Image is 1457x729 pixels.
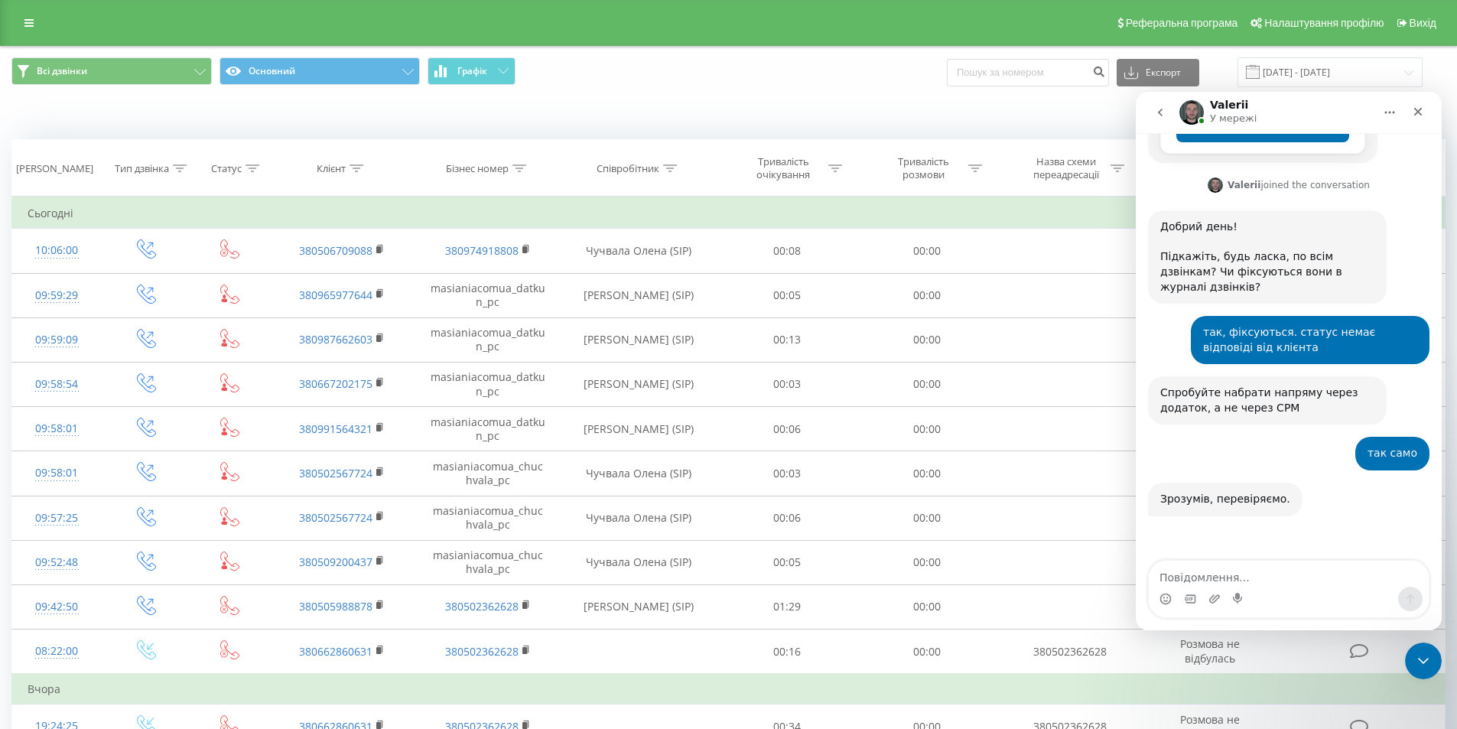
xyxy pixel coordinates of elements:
a: 380667202175 [299,376,372,391]
div: Тип дзвінка [115,162,169,175]
a: 380502567724 [299,466,372,480]
td: 00:00 [857,362,997,406]
td: [PERSON_NAME] (SIP) [561,273,717,317]
td: 00:05 [717,273,857,317]
td: 00:03 [717,362,857,406]
div: Valerii каже… [12,285,294,345]
button: Start recording [97,501,109,513]
span: Налаштування профілю [1264,17,1384,29]
td: 00:06 [717,496,857,540]
div: Назва схеми переадресації [1025,155,1107,181]
div: Valerii каже… [12,83,294,119]
td: Сьогодні [12,198,1446,229]
td: Чучвала Олена (SIP) [561,496,717,540]
div: Олег каже… [12,345,294,391]
td: masianiacomua_datkun_pc [415,317,560,362]
button: Основний [220,57,420,85]
div: Зрозумів, перевіряємо. [12,391,167,425]
span: Вихід [1410,17,1436,29]
a: 380502567724 [299,510,372,525]
div: [PERSON_NAME] [16,162,93,175]
td: 00:00 [857,317,997,362]
div: Бізнес номер [446,162,509,175]
td: masianiacomua_chuchvala_pc [415,540,560,584]
td: Чучвала Олена (SIP) [561,229,717,273]
img: Profile image for Valerii [72,86,87,101]
div: Співробітник [597,162,659,175]
td: 00:13 [717,317,857,362]
div: 10:06:00 [28,236,86,265]
div: так, фіксуються. статус немає відповіді від клієнта [67,233,281,263]
td: masianiacomua_chuchvala_pc [415,496,560,540]
div: 09:52:48 [28,548,86,578]
div: 09:58:01 [28,458,86,488]
textarea: Повідомлення... [13,469,293,495]
div: 09:58:01 [28,414,86,444]
div: 09:58:54 [28,369,86,399]
b: Valerii [92,88,125,99]
div: Valerii каже… [12,119,294,224]
div: Добрий день!Підкажіть, будь ласка, по всім дзвінкам? Чи фіксуються вони в журналі дзвінків? [12,119,251,212]
iframe: Intercom live chat [1136,92,1442,630]
td: [PERSON_NAME] (SIP) [561,362,717,406]
td: masianiacomua_chuchvala_pc [415,451,560,496]
a: 380987662603 [299,332,372,347]
div: так, фіксуються. статус немає відповіді від клієнта [55,224,294,272]
button: Експорт [1117,59,1199,86]
a: 380502362628 [445,644,519,659]
td: [PERSON_NAME] (SIP) [561,317,717,362]
span: Реферальна програма [1126,17,1238,29]
div: Клієнт [317,162,346,175]
a: 380505988878 [299,599,372,613]
td: 00:08 [717,229,857,273]
input: Пошук за номером [947,59,1109,86]
button: Завантажити вкладений файл [73,501,85,513]
button: Графік [428,57,515,85]
a: 380974918808 [445,243,519,258]
td: 00:05 [717,540,857,584]
td: 00:00 [857,630,997,675]
td: masianiacomua_datkun_pc [415,407,560,451]
td: 00:16 [717,630,857,675]
div: Зрозумів, перевіряємо. [24,400,154,415]
td: 00:00 [857,229,997,273]
div: Олег каже… [12,224,294,285]
td: Чучвала Олена (SIP) [561,451,717,496]
div: Статус [211,162,242,175]
span: Всі дзвінки [37,65,87,77]
td: 380502362628 [997,630,1142,675]
td: Чучвала Олена (SIP) [561,540,717,584]
span: Розмова не відбулась [1180,636,1240,665]
a: 380506709088 [299,243,372,258]
button: вибір GIF-файлів [48,501,60,513]
div: так само [232,354,281,369]
div: Тривалість розмови [883,155,964,181]
div: Добрий день! Підкажіть, будь ласка, по всім дзвінкам? Чи фіксуються вони в журналі дзвінків? [24,128,239,203]
div: 09:59:09 [28,325,86,355]
button: Всі дзвінки [11,57,212,85]
td: masianiacomua_datkun_pc [415,362,560,406]
td: 00:00 [857,273,997,317]
a: 380991564321 [299,421,372,436]
div: Тривалість очікування [743,155,824,181]
a: 380965977644 [299,288,372,302]
td: [PERSON_NAME] (SIP) [561,407,717,451]
button: Вибір емодзі [24,501,36,513]
td: 00:00 [857,451,997,496]
div: так само [220,345,294,379]
td: 00:00 [857,496,997,540]
td: 00:00 [857,407,997,451]
iframe: Intercom live chat [1405,643,1442,679]
a: 380662860631 [299,644,372,659]
a: 380502362628 [445,599,519,613]
td: 00:06 [717,407,857,451]
td: Вчора [12,674,1446,705]
div: 09:42:50 [28,592,86,622]
div: Valerii каже… [12,391,294,426]
td: 00:00 [857,584,997,629]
